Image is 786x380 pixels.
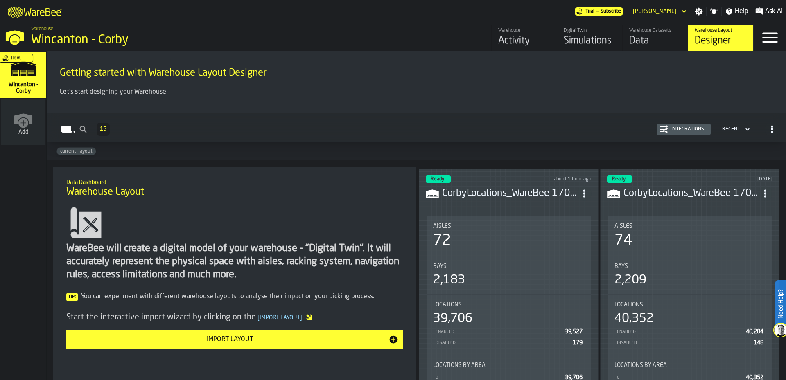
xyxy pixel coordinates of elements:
h2: Sub Title [60,65,773,67]
label: button-toggle-Menu [754,25,786,51]
div: Wincanton - Corby [31,33,252,47]
div: Activity [498,34,550,47]
span: 39,527 [565,329,583,335]
span: Import Layout [256,315,304,321]
div: StatList-item-Enabled [614,326,766,337]
div: StatList-item-Disabled [614,337,766,348]
span: current_layout [57,148,96,154]
label: button-toggle-Ask AI [752,7,786,16]
span: Tip: [66,293,78,301]
div: Title [614,223,766,229]
div: Title [614,263,766,270]
div: DropdownMenuValue-phillip clegg [633,8,677,15]
div: stat-Bays [608,256,772,294]
div: Title [433,223,584,229]
span: ] [300,315,302,321]
label: button-toggle-Notifications [707,7,721,16]
span: Ask AI [765,7,783,16]
span: 148 [754,340,763,346]
span: Locations by Area [433,362,486,369]
h3: CorbyLocations_WareBee 170925.csv [623,187,758,200]
div: Data [629,34,681,47]
div: 39,706 [433,311,472,326]
h3: CorbyLocations_WareBee 170925.csv [442,187,577,200]
a: link-to-/wh/new [1,99,45,147]
span: Ready [431,177,444,182]
span: Trial [585,9,594,14]
div: status-3 2 [426,175,451,183]
a: link-to-/wh/i/ace0e389-6ead-4668-b816-8dc22364bb41/data [622,25,688,51]
span: Add [18,129,29,135]
div: 74 [614,233,632,249]
div: WareBee will create a digital model of your warehouse - "Digital Twin". It will accurately repres... [66,242,403,281]
div: Enabled [435,329,562,335]
span: Subscribe [601,9,621,14]
div: Warehouse Layout [695,28,747,34]
div: ItemListCard- [47,51,786,113]
div: Title [433,362,584,369]
div: Updated: 07/10/2025, 13:34:40 Created: 07/10/2025, 13:32:30 [522,176,592,182]
span: Help [735,7,748,16]
div: Updated: 01/10/2025, 22:30:49 Created: 01/10/2025, 22:28:30 [703,176,772,182]
label: button-toggle-Settings [691,7,706,16]
div: StatList-item-Disabled [433,337,584,348]
div: stat-Locations [427,295,591,355]
div: You can experiment with different warehouse layouts to analyse their impact on your picking process. [66,292,403,301]
div: Simulations [564,34,616,47]
div: Warehouse [498,28,550,34]
span: Aisles [614,223,632,229]
span: 40,204 [746,329,763,335]
span: — [596,9,599,14]
div: Title [614,362,766,369]
div: DropdownMenuValue-4 [719,124,752,134]
span: Warehouse Layout [66,186,144,199]
span: Getting started with Warehouse Layout Designer [60,67,267,80]
div: DropdownMenuValue-4 [722,126,740,132]
span: Bays [614,263,628,270]
label: Need Help? [776,281,785,327]
div: Enabled [616,329,743,335]
div: Designer [695,34,747,47]
div: status-3 2 [607,175,632,183]
div: Title [433,301,584,308]
p: Let's start designing your Warehouse [60,87,773,97]
div: StatList-item-Enabled [433,326,584,337]
span: 179 [573,340,583,346]
span: Warehouse [31,26,53,32]
a: link-to-/wh/i/ace0e389-6ead-4668-b816-8dc22364bb41/pricing/ [575,7,623,16]
div: Title [433,263,584,270]
span: Locations [614,301,643,308]
div: Start the interactive import wizard by clicking on the [66,312,403,323]
div: ButtonLoadMore-Load More-Prev-First-Last [93,123,113,136]
span: Trial [11,56,21,61]
div: Disabled [616,340,751,346]
span: [ [257,315,260,321]
span: Aisles [433,223,451,229]
div: 2,183 [433,273,465,288]
div: Title [614,301,766,308]
div: Digital Twin [564,28,616,34]
h2: button-Layouts [47,113,786,142]
a: link-to-/wh/i/ace0e389-6ead-4668-b816-8dc22364bb41/designer [688,25,753,51]
div: stat-Aisles [608,216,772,256]
div: title-Warehouse Layout [60,173,410,203]
button: button-Integrations [657,124,711,135]
div: stat-Locations [608,295,772,355]
div: title-Getting started with Warehouse Layout Designer [53,58,779,87]
span: Bays [433,263,447,270]
span: Locations by Area [614,362,667,369]
div: DropdownMenuValue-phillip clegg [630,7,688,16]
div: Import Layout [71,335,388,344]
h2: Sub Title [66,178,403,186]
label: button-toggle-Help [722,7,752,16]
div: 40,352 [614,311,654,326]
button: button-Import Layout [66,330,403,349]
div: Menu Subscription [575,7,623,16]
